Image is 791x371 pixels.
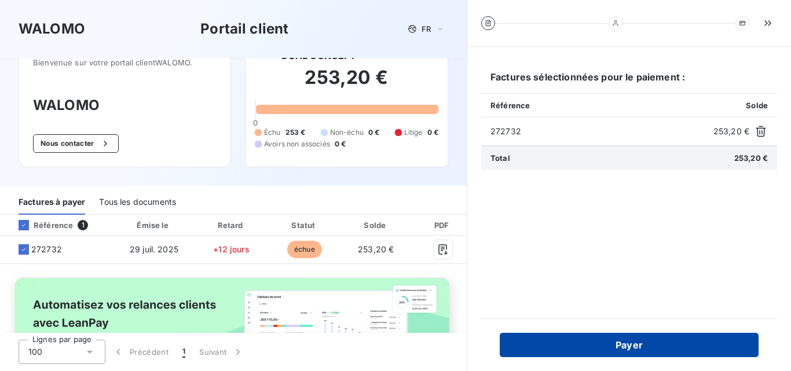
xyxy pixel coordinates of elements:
button: Précédent [105,340,175,364]
h2: 253,20 € [255,66,438,101]
h6: Factures sélectionnées pour le paiement : [481,70,777,93]
span: 0 € [368,127,379,138]
div: PDF [413,219,472,231]
button: Suivant [192,340,251,364]
span: Bienvenue sur votre portail client WALOMO . [33,58,217,67]
span: FR [422,24,431,34]
span: 0 [253,118,258,127]
h3: WALOMO [33,95,217,116]
span: +12 jours [213,244,249,254]
span: 272732 [490,126,709,137]
span: 253,20 € [713,126,749,137]
div: Tous les documents [99,190,176,215]
span: échue [287,241,322,258]
button: Nous contacter [33,134,119,153]
span: 272732 [31,244,62,255]
span: 100 [28,346,42,358]
div: Factures à payer [19,190,85,215]
h3: WALOMO [19,19,85,39]
span: 1 [182,346,185,358]
span: 0 € [335,139,346,149]
span: Non-échu [330,127,364,138]
div: Solde [343,219,409,231]
span: 253,20 € [734,153,768,163]
span: Échu [264,127,281,138]
div: Référence [9,220,73,230]
span: 0 € [427,127,438,138]
div: Statut [270,219,338,231]
span: Litige [404,127,423,138]
span: 253 € [285,127,306,138]
div: Émise le [116,219,192,231]
span: 253,20 € [358,244,394,254]
span: Référence [490,101,530,110]
span: 1 [78,220,88,230]
span: Total [490,153,510,163]
span: Solde [746,101,768,110]
h3: Portail client [200,19,288,39]
div: Retard [197,219,266,231]
button: 1 [175,340,192,364]
button: Payer [500,333,759,357]
span: 29 juil. 2025 [130,244,178,254]
span: Avoirs non associés [264,139,330,149]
